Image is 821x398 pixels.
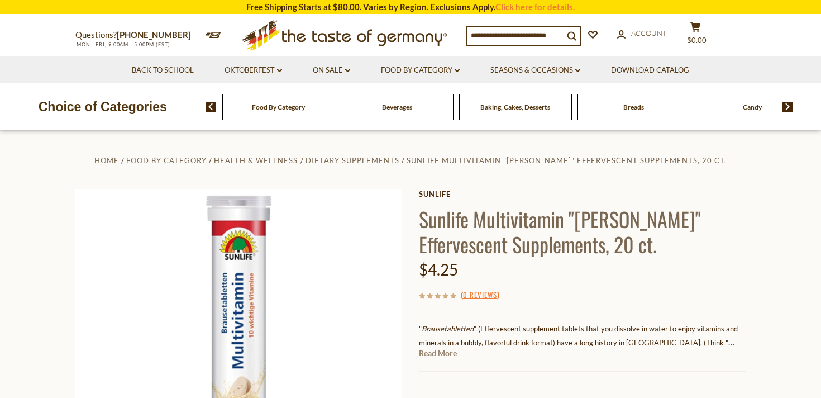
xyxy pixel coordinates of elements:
[75,41,170,48] span: MON - FRI, 9:00AM - 5:00PM (EST)
[617,27,667,40] a: Account
[313,64,350,77] a: On Sale
[611,64,689,77] a: Download Catalog
[782,102,793,112] img: next arrow
[75,28,199,42] p: Questions?
[306,156,399,165] a: Dietary Supplements
[623,103,644,111] a: Breads
[132,64,194,77] a: Back to School
[490,64,580,77] a: Seasons & Occasions
[94,156,119,165] a: Home
[419,189,746,198] a: Sunlife
[117,30,191,40] a: [PHONE_NUMBER]
[252,103,305,111] a: Food By Category
[687,36,707,45] span: $0.00
[419,260,458,279] span: $4.25
[679,22,712,50] button: $0.00
[743,103,762,111] a: Candy
[480,103,550,111] a: Baking, Cakes, Desserts
[631,29,667,37] span: Account
[419,206,746,257] h1: Sunlife Multivitamin "[PERSON_NAME]" Effervescent Supplements, 20 ct.
[382,103,412,111] a: Beverages
[407,156,727,165] a: Sunlife Multivitamin "[PERSON_NAME]" Effervescent Supplements, 20 ct.
[206,102,216,112] img: previous arrow
[419,324,738,361] span: " " (Effervescent supplement tablets that you dissolve in water to enjoy vitamins and minerals in...
[422,324,474,333] em: Brausetabletten
[419,348,457,359] a: Read More
[381,64,460,77] a: Food By Category
[126,156,207,165] a: Food By Category
[461,289,499,300] span: ( )
[225,64,282,77] a: Oktoberfest
[495,2,575,12] a: Click here for details.
[463,289,497,301] a: 0 Reviews
[214,156,298,165] a: Health & Wellness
